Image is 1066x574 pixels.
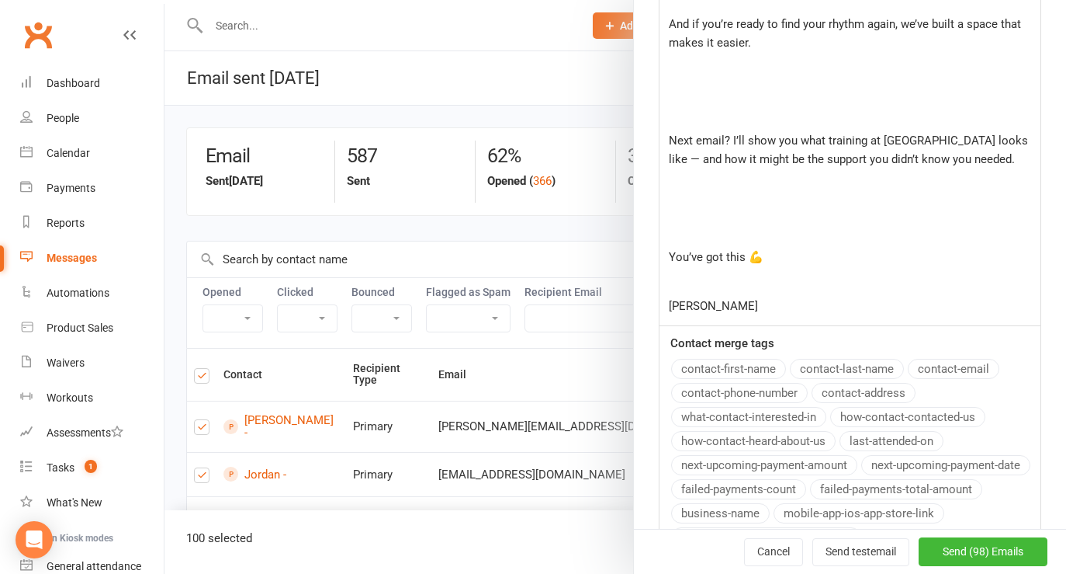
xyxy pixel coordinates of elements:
[671,359,786,379] button: contact-first-name
[47,426,123,439] div: Assessments
[20,311,164,346] a: Product Sales
[47,496,102,509] div: What's New
[20,276,164,311] a: Automations
[47,287,109,299] div: Automations
[671,503,770,524] button: business-name
[47,112,79,124] div: People
[812,538,909,566] button: Send testemail
[830,407,985,427] button: how-contact-contacted-us
[47,560,141,572] div: General attendance
[669,17,1024,50] span: And if you’re ready to find your rhythm again, we’ve built a space that makes it easier.
[671,431,836,451] button: how-contact-heard-about-us
[908,359,999,379] button: contact-email
[20,451,164,485] a: Tasks 1
[47,252,97,264] div: Messages
[20,241,164,276] a: Messages
[47,147,90,159] div: Calendar
[671,383,808,403] button: contact-phone-number
[671,527,861,548] button: mobile-app-google-app-store-link
[839,431,943,451] button: last-attended-on
[47,391,93,404] div: Workouts
[671,455,857,475] button: next-upcoming-payment-amount
[20,66,164,101] a: Dashboard
[20,171,164,206] a: Payments
[20,136,164,171] a: Calendar
[810,479,982,499] button: failed-payments-total-amount
[20,101,164,136] a: People
[47,77,100,89] div: Dashboard
[47,461,74,474] div: Tasks
[870,546,896,558] span: email
[20,346,164,381] a: Waivers
[943,546,1023,558] span: Send (98) Emails
[744,538,803,566] button: Cancel
[669,299,758,313] span: [PERSON_NAME]
[919,538,1047,566] button: Send (98) Emails
[47,357,85,369] div: Waivers
[20,416,164,451] a: Assessments
[19,16,57,54] a: Clubworx
[669,250,763,264] span: You’ve got this 💪
[20,381,164,416] a: Workouts
[790,359,904,379] button: contact-last-name
[47,322,113,334] div: Product Sales
[670,334,774,353] label: Contact merge tags
[671,407,826,427] button: what-contact-interested-in
[16,521,53,558] div: Open Intercom Messenger
[47,182,95,194] div: Payments
[47,217,85,229] div: Reports
[20,485,164,520] a: What's New
[774,503,944,524] button: mobile-app-ios-app-store-link
[20,206,164,241] a: Reports
[671,479,806,499] button: failed-payments-count
[861,455,1030,475] button: next-upcoming-payment-date
[812,383,915,403] button: contact-address
[669,134,1031,166] span: Next email? I’ll show you what training at [GEOGRAPHIC_DATA] looks like — and how it might be the...
[85,460,97,473] span: 1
